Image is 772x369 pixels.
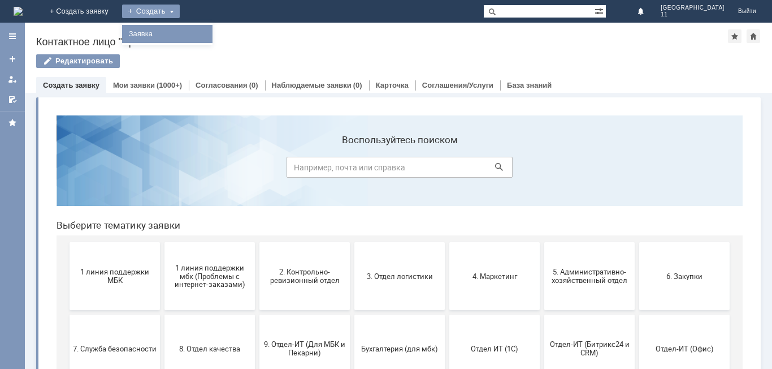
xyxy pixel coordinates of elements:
span: Это соглашение не активно! [215,306,299,323]
span: Бухгалтерия (для мбк) [310,238,394,246]
button: 1 линия поддержки мбк (Проблемы с интернет-заказами) [117,136,207,204]
span: 2. Контрольно-ревизионный отдел [215,161,299,178]
span: Франчайзинг [120,310,204,319]
input: Например, почта или справка [239,50,465,71]
button: Отдел ИТ (1С) [402,208,492,276]
button: 3. Отдел логистики [307,136,397,204]
span: 7. Служба безопасности [25,238,109,246]
span: Отдел-ИТ (Битрикс24 и CRM) [500,234,584,251]
button: 4. Маркетинг [402,136,492,204]
a: Создать заявку [43,81,99,89]
span: [GEOGRAPHIC_DATA] [661,5,725,11]
span: 6. Закупки [595,165,679,174]
div: (0) [249,81,258,89]
button: 6. Закупки [592,136,682,204]
a: Мои заявки [113,81,155,89]
span: 3. Отдел логистики [310,165,394,174]
span: 1 линия поддержки мбк (Проблемы с интернет-заказами) [120,157,204,182]
button: не актуален [402,281,492,349]
div: (1000+) [157,81,182,89]
button: [PERSON_NAME]. Услуги ИТ для МБК (оформляет L1) [307,281,397,349]
a: Перейти на домашнюю страницу [14,7,23,16]
div: Сделать домашней страницей [747,29,760,43]
a: Согласования [196,81,248,89]
a: База знаний [507,81,552,89]
label: Воспользуйтесь поиском [239,28,465,39]
div: Создать [122,5,180,18]
button: Финансовый отдел [22,281,112,349]
a: Мои согласования [3,91,21,109]
div: Контактное лицо "Брянск 11" [36,36,728,48]
a: Соглашения/Услуги [422,81,493,89]
span: Отдел-ИТ (Офис) [595,238,679,246]
img: logo [14,7,23,16]
button: Отдел-ИТ (Битрикс24 и CRM) [497,208,587,276]
span: 8. Отдел качества [120,238,204,246]
div: Добавить в избранное [728,29,741,43]
button: Отдел-ИТ (Офис) [592,208,682,276]
button: Бухгалтерия (для мбк) [307,208,397,276]
button: 9. Отдел-ИТ (Для МБК и Пекарни) [212,208,302,276]
button: 1 линия поддержки МБК [22,136,112,204]
span: не актуален [405,310,489,319]
span: 1 линия поддержки МБК [25,161,109,178]
button: 2. Контрольно-ревизионный отдел [212,136,302,204]
a: Наблюдаемые заявки [272,81,352,89]
div: (0) [353,81,362,89]
span: Отдел ИТ (1С) [405,238,489,246]
span: 9. Отдел-ИТ (Для МБК и Пекарни) [215,234,299,251]
a: Мои заявки [3,70,21,88]
button: 8. Отдел качества [117,208,207,276]
span: Финансовый отдел [25,310,109,319]
button: Это соглашение не активно! [212,281,302,349]
button: 5. Административно-хозяйственный отдел [497,136,587,204]
a: Создать заявку [3,50,21,68]
a: Заявка [124,27,210,41]
span: 11 [661,11,725,18]
a: Карточка [376,81,409,89]
button: 7. Служба безопасности [22,208,112,276]
span: Расширенный поиск [595,5,606,16]
span: [PERSON_NAME]. Услуги ИТ для МБК (оформляет L1) [310,302,394,327]
span: 4. Маркетинг [405,165,489,174]
button: Франчайзинг [117,281,207,349]
header: Выберите тематику заявки [9,113,695,125]
span: 5. Административно-хозяйственный отдел [500,161,584,178]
